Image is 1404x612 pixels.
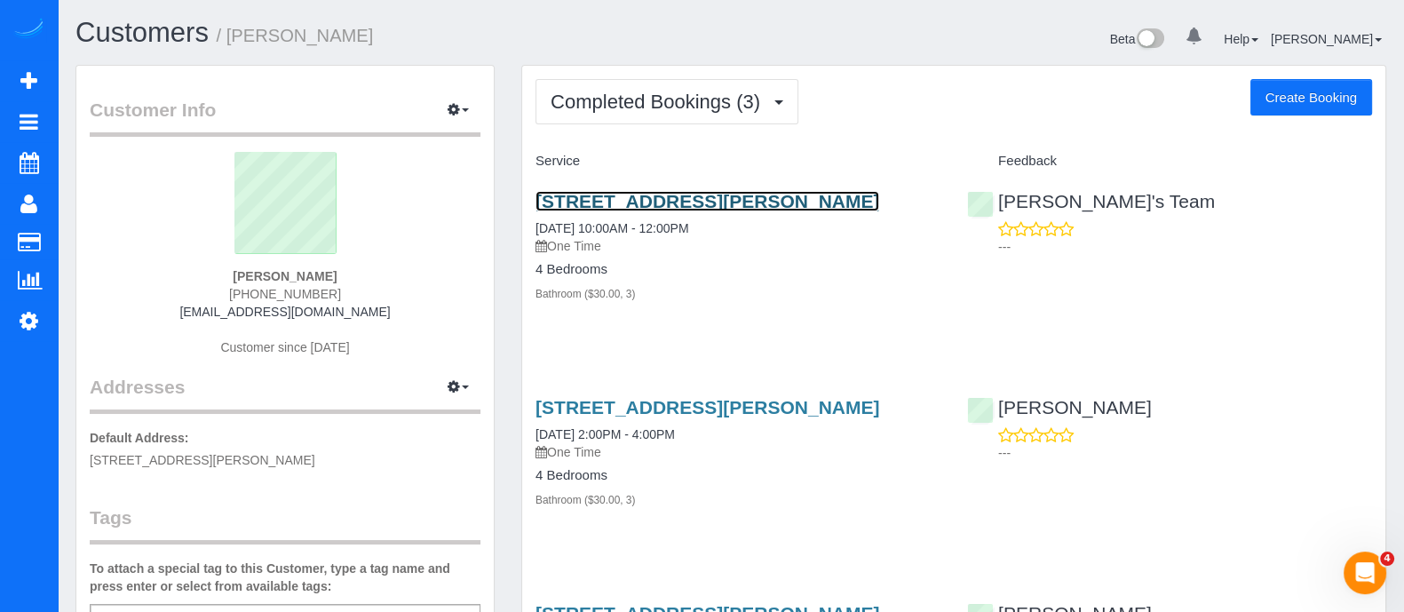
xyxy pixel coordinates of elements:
h4: Feedback [967,154,1372,169]
a: [PERSON_NAME] [1271,32,1382,46]
legend: Tags [90,505,480,544]
a: Beta [1110,32,1165,46]
span: [PHONE_NUMBER] [229,287,341,301]
span: Customer since [DATE] [220,340,349,354]
p: One Time [535,443,940,461]
a: [DATE] 2:00PM - 4:00PM [535,427,675,441]
img: New interface [1135,28,1164,52]
legend: Customer Info [90,97,480,137]
p: --- [998,444,1372,462]
h4: 4 Bedrooms [535,468,940,483]
a: [DATE] 10:00AM - 12:00PM [535,221,688,235]
small: Bathroom ($30.00, 3) [535,494,635,506]
button: Completed Bookings (3) [535,79,798,124]
a: [STREET_ADDRESS][PERSON_NAME] [535,397,879,417]
h4: Service [535,154,940,169]
span: 4 [1380,552,1394,566]
p: One Time [535,237,940,255]
a: [PERSON_NAME]'s Team [967,191,1215,211]
a: [STREET_ADDRESS][PERSON_NAME] [535,191,879,211]
label: To attach a special tag to this Customer, type a tag name and press enter or select from availabl... [90,560,480,595]
h4: 4 Bedrooms [535,262,940,277]
p: --- [998,238,1372,256]
a: [PERSON_NAME] [967,397,1152,417]
strong: [PERSON_NAME] [233,269,337,283]
img: Automaid Logo [11,18,46,43]
span: Completed Bookings (3) [551,91,769,113]
span: [STREET_ADDRESS][PERSON_NAME] [90,453,315,467]
a: Help [1224,32,1258,46]
a: [EMAIL_ADDRESS][DOMAIN_NAME] [179,305,390,319]
a: Customers [75,17,209,48]
small: / [PERSON_NAME] [217,26,374,45]
iframe: Intercom live chat [1344,552,1386,594]
label: Default Address: [90,429,189,447]
button: Create Booking [1250,79,1372,116]
small: Bathroom ($30.00, 3) [535,288,635,300]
